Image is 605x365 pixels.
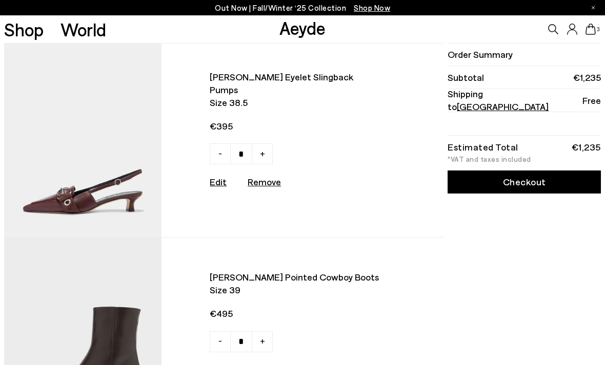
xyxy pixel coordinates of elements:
[215,2,390,14] p: Out Now | Fall/Winter ‘25 Collection
[448,143,518,151] div: Estimated Total
[260,147,265,159] span: +
[210,284,381,296] span: Size 39
[210,176,227,187] a: Edit
[4,44,162,237] img: AEYDE_DAVINANAPPALEATHERPORT_1_580x.jpg
[572,143,601,151] div: €1,235
[210,307,381,320] span: €495
[210,120,381,133] span: €395
[4,20,44,38] a: Shop
[448,156,601,163] div: *VAT and taxes included
[573,71,601,84] span: €1,235
[260,334,265,347] span: +
[596,27,601,32] span: 3
[448,66,601,89] li: Subtotal
[210,143,231,164] a: -
[582,94,601,107] span: Free
[279,17,326,38] a: Aeyde
[218,147,222,159] span: -
[448,88,582,113] span: Shipping to
[252,331,273,352] a: +
[448,170,601,194] a: Checkout
[218,334,222,347] span: -
[448,43,601,66] li: Order Summary
[586,24,596,35] a: 3
[60,20,106,38] a: World
[252,143,273,164] a: +
[210,271,381,284] span: [PERSON_NAME] pointed cowboy boots
[210,331,231,352] a: -
[457,101,549,112] span: [GEOGRAPHIC_DATA]
[248,176,281,187] u: Remove
[354,3,390,12] span: Navigate to /collections/new-in
[210,96,381,109] span: Size 38.5
[210,71,381,96] span: [PERSON_NAME] eyelet slingback pumps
